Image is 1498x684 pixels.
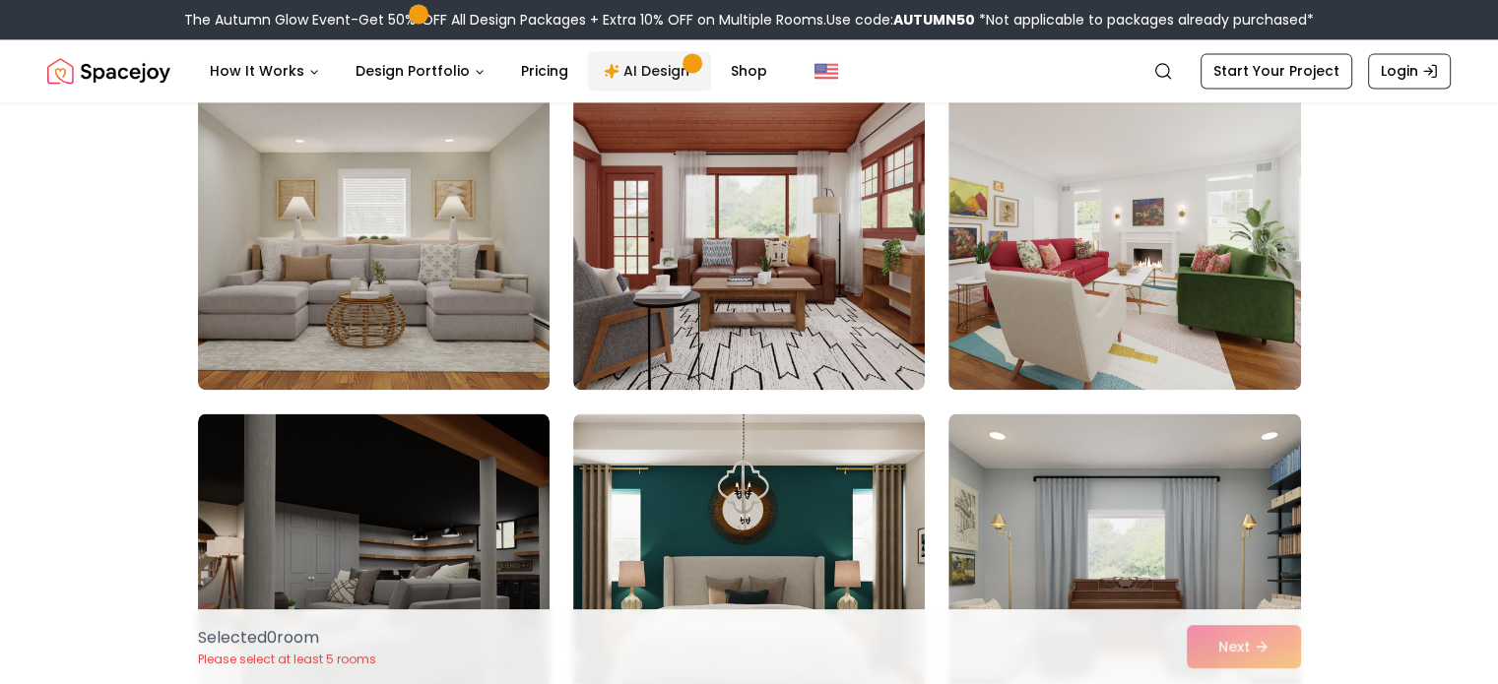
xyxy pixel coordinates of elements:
[1368,53,1451,89] a: Login
[184,10,1314,30] div: The Autumn Glow Event-Get 50% OFF All Design Packages + Extra 10% OFF on Multiple Rooms.
[194,51,783,91] nav: Main
[814,59,838,83] img: United States
[198,75,550,390] img: Room room-91
[975,10,1314,30] span: *Not applicable to packages already purchased*
[198,652,376,667] p: Please select at least 5 rooms
[1201,53,1352,89] a: Start Your Project
[47,51,170,91] img: Spacejoy Logo
[194,51,336,91] button: How It Works
[826,10,975,30] span: Use code:
[505,51,584,91] a: Pricing
[573,75,925,390] img: Room room-92
[47,51,170,91] a: Spacejoy
[893,10,975,30] b: AUTUMN50
[715,51,783,91] a: Shop
[948,75,1300,390] img: Room room-93
[47,39,1451,102] nav: Global
[588,51,711,91] a: AI Design
[198,626,376,650] p: Selected 0 room
[340,51,501,91] button: Design Portfolio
